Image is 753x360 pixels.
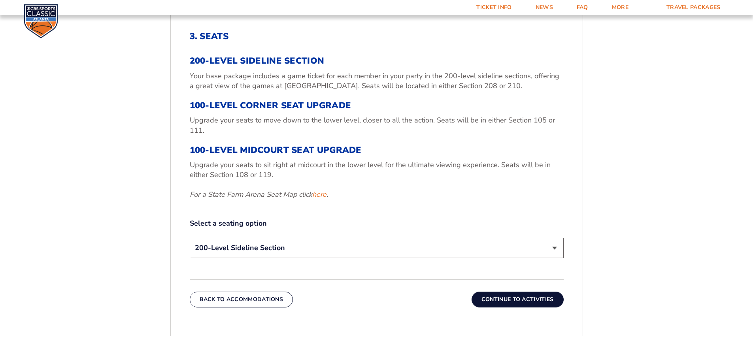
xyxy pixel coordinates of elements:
[190,115,564,135] p: Upgrade your seats to move down to the lower level, closer to all the action. Seats will be in ei...
[190,100,564,111] h3: 100-Level Corner Seat Upgrade
[190,56,564,66] h3: 200-Level Sideline Section
[190,160,564,180] p: Upgrade your seats to sit right at midcourt in the lower level for the ultimate viewing experienc...
[190,145,564,155] h3: 100-Level Midcourt Seat Upgrade
[190,190,328,199] em: For a State Farm Arena Seat Map click .
[190,71,564,91] p: Your base package includes a game ticket for each member in your party in the 200-level sideline ...
[190,31,564,41] h2: 3. Seats
[190,219,564,228] label: Select a seating option
[190,292,293,307] button: Back To Accommodations
[472,292,564,307] button: Continue To Activities
[24,4,58,38] img: CBS Sports Classic
[312,190,326,200] a: here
